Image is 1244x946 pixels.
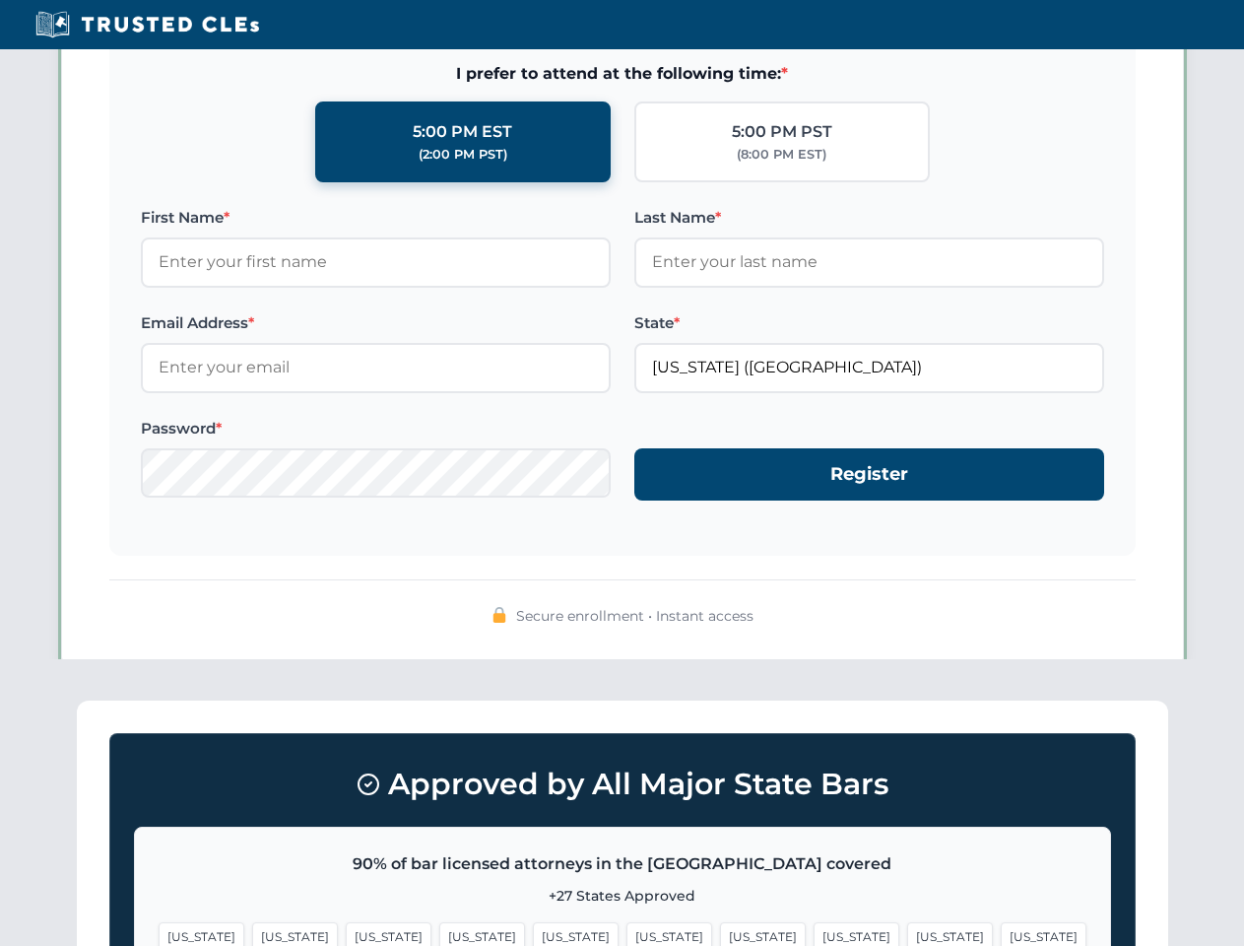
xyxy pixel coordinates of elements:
[491,607,507,623] img: 🔒
[141,343,611,392] input: Enter your email
[737,145,826,165] div: (8:00 PM EST)
[159,851,1086,877] p: 90% of bar licensed attorneys in the [GEOGRAPHIC_DATA] covered
[634,311,1104,335] label: State
[732,119,832,145] div: 5:00 PM PST
[141,417,611,440] label: Password
[141,311,611,335] label: Email Address
[159,885,1086,907] p: +27 States Approved
[634,448,1104,501] button: Register
[141,61,1104,87] span: I prefer to attend at the following time:
[419,145,507,165] div: (2:00 PM PST)
[634,206,1104,230] label: Last Name
[30,10,265,39] img: Trusted CLEs
[141,206,611,230] label: First Name
[516,605,753,627] span: Secure enrollment • Instant access
[413,119,512,145] div: 5:00 PM EST
[141,237,611,287] input: Enter your first name
[134,758,1111,811] h3: Approved by All Major State Bars
[634,343,1104,392] input: Florida (FL)
[634,237,1104,287] input: Enter your last name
